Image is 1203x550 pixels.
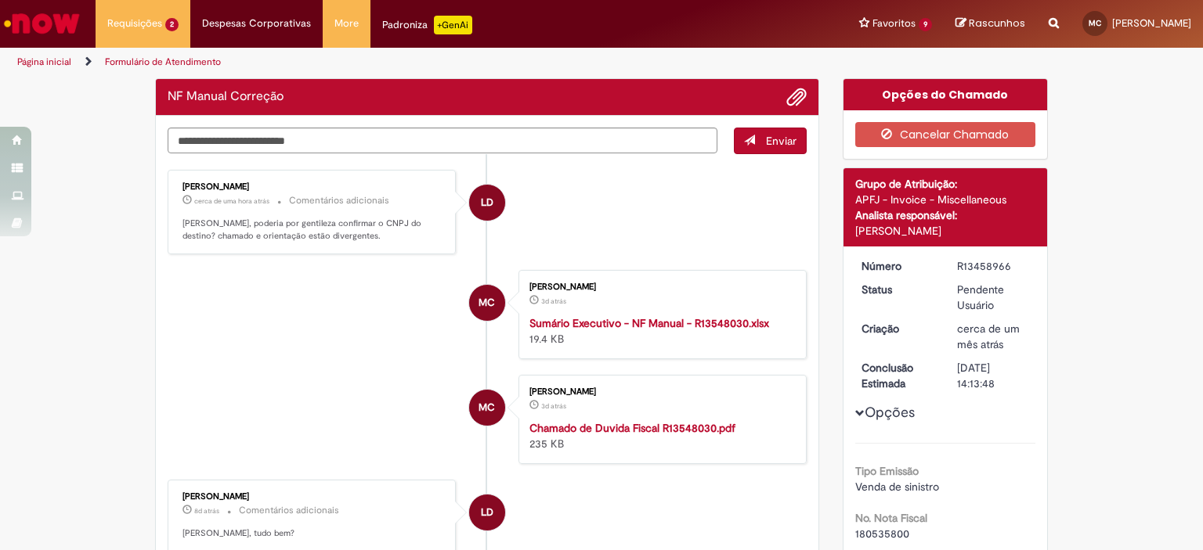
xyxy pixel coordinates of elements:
[855,480,939,494] span: Venda de sinistro
[541,297,566,306] time: 26/09/2025 11:27:01
[12,48,790,77] ul: Trilhas de página
[855,223,1036,239] div: [PERSON_NAME]
[957,360,1030,391] div: [DATE] 14:13:48
[182,217,443,242] p: [PERSON_NAME], poderia por gentileza confirmar o CNPJ do destino? chamado e orientação estão dive...
[182,182,443,192] div: [PERSON_NAME]
[786,87,807,107] button: Adicionar anexos
[469,185,505,221] div: Larissa Davide
[202,16,311,31] span: Despesas Corporativas
[919,18,932,31] span: 9
[182,492,443,501] div: [PERSON_NAME]
[541,401,566,411] time: 26/09/2025 11:26:59
[957,322,1020,351] span: cerca de um mês atrás
[529,420,790,451] div: 235 KB
[541,401,566,411] span: 3d atrás
[969,16,1025,31] span: Rascunhos
[382,16,472,34] div: Padroniza
[469,494,505,530] div: Larissa Davide
[434,16,472,34] p: +GenAi
[165,18,179,31] span: 2
[481,184,493,221] span: LD
[957,258,1030,274] div: R13458966
[334,16,359,31] span: More
[17,56,71,68] a: Página inicial
[850,360,946,391] dt: Conclusão Estimada
[1089,18,1101,28] span: MC
[541,297,566,306] span: 3d atrás
[239,504,339,517] small: Comentários adicionais
[850,258,946,274] dt: Número
[289,194,389,207] small: Comentários adicionais
[479,389,495,426] span: MC
[168,90,284,104] h2: NF Manual Correção Histórico de tíquete
[2,8,82,39] img: ServiceNow
[479,284,495,322] span: MC
[855,122,1036,147] button: Cancelar Chamado
[529,387,790,397] div: [PERSON_NAME]
[766,134,797,148] span: Enviar
[1112,16,1191,30] span: [PERSON_NAME]
[957,322,1020,351] time: 28/08/2025 16:05:22
[107,16,162,31] span: Requisições
[194,196,269,206] time: 29/09/2025 09:54:26
[850,321,946,336] dt: Criação
[529,421,735,435] a: Chamado de Duvida Fiscal R13548030.pdf
[957,321,1030,352] div: 28/08/2025 16:05:22
[529,315,790,347] div: 19.4 KB
[956,16,1025,31] a: Rascunhos
[194,196,269,206] span: cerca de uma hora atrás
[168,128,717,154] textarea: Digite sua mensagem aqui...
[855,207,1036,223] div: Analista responsável:
[957,282,1030,313] div: Pendente Usuário
[850,282,946,297] dt: Status
[855,511,927,525] b: No. Nota Fiscal
[529,316,769,330] a: Sumário Executivo - NF Manual - R13548030.xlsx
[855,464,919,478] b: Tipo Emissão
[194,506,219,516] span: 8d atrás
[481,494,493,531] span: LD
[469,390,505,426] div: MariaEliza Costa
[872,16,916,31] span: Favoritos
[855,176,1036,192] div: Grupo de Atribuição:
[105,56,221,68] a: Formulário de Atendimento
[469,285,505,321] div: MariaEliza Costa
[855,192,1036,207] div: APFJ - Invoice - Miscellaneous
[734,128,807,154] button: Enviar
[855,527,909,541] span: 180535800
[194,506,219,516] time: 22/09/2025 09:30:39
[844,79,1048,110] div: Opções do Chamado
[529,282,790,292] div: [PERSON_NAME]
